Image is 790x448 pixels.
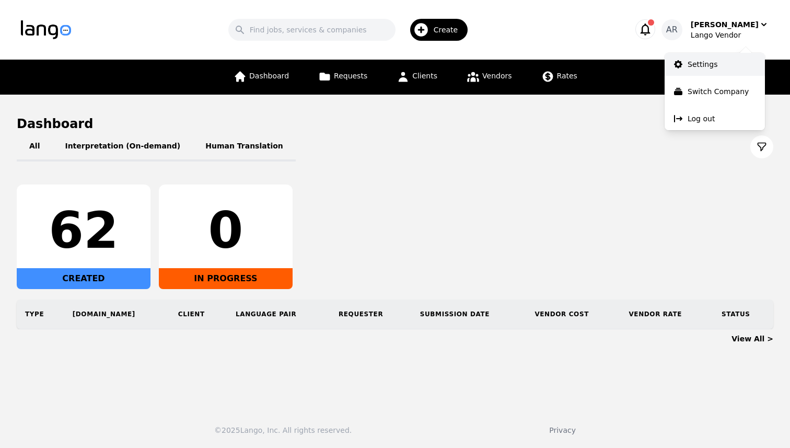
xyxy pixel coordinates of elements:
button: Human Translation [193,132,296,162]
a: Rates [535,60,584,95]
span: AR [666,24,678,36]
div: IN PROGRESS [159,268,293,289]
button: Interpretation (On-demand) [52,132,193,162]
div: CREATED [17,268,150,289]
th: Type [17,300,64,329]
button: Create [396,15,474,45]
p: Settings [688,59,717,70]
a: Privacy [549,426,576,434]
th: Vendor Rate [620,300,713,329]
a: View All > [731,335,773,343]
input: Find jobs, services & companies [228,19,396,41]
a: Vendors [460,60,518,95]
img: Logo [21,20,71,39]
th: Vendor Cost [526,300,620,329]
button: Filter [750,135,773,158]
div: 62 [25,205,142,256]
button: AR[PERSON_NAME]Lango Vendor [661,19,769,40]
div: © 2025 Lango, Inc. All rights reserved. [214,425,352,435]
a: Clients [390,60,444,95]
span: Rates [557,72,577,80]
span: Requests [334,72,367,80]
th: Submission Date [412,300,527,329]
th: Status [713,300,773,329]
th: Language Pair [227,300,330,329]
span: Create [434,25,466,35]
span: Dashboard [249,72,289,80]
div: 0 [167,205,284,256]
div: [PERSON_NAME] [691,19,759,30]
a: Requests [312,60,374,95]
span: Vendors [482,72,512,80]
th: Requester [330,300,412,329]
h1: Dashboard [17,116,773,132]
p: Switch Company [688,86,749,97]
a: Dashboard [227,60,295,95]
div: Lango Vendor [691,30,769,40]
button: All [17,132,52,162]
th: [DOMAIN_NAME] [64,300,170,329]
p: Log out [688,113,715,124]
span: Clients [412,72,437,80]
th: Client [170,300,227,329]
